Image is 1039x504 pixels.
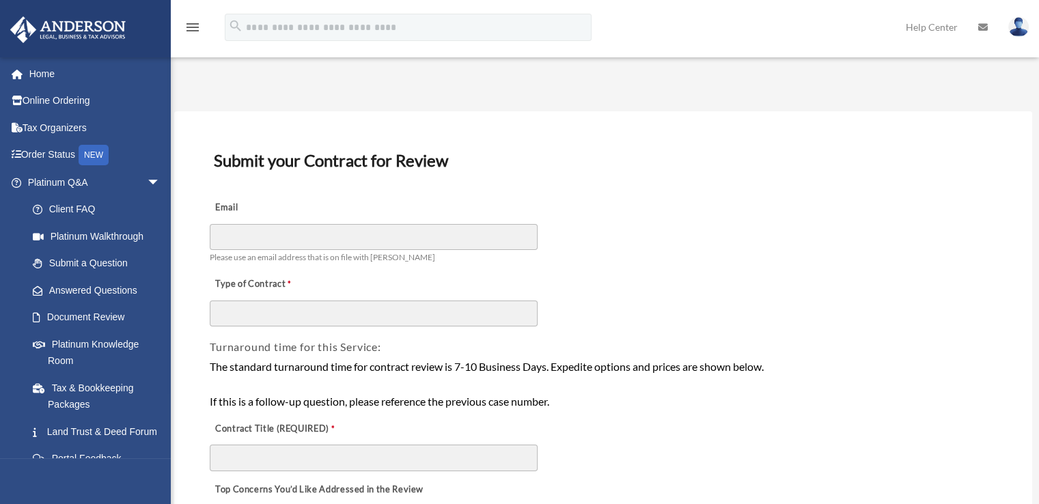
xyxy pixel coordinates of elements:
[210,480,427,499] label: Top Concerns You’d Like Addressed in the Review
[19,250,181,277] a: Submit a Question
[210,199,346,218] label: Email
[19,196,181,223] a: Client FAQ
[19,304,174,331] a: Document Review
[210,419,346,438] label: Contract Title (REQUIRED)
[208,146,998,175] h3: Submit your Contract for Review
[19,445,181,473] a: Portal Feedback
[19,277,181,304] a: Answered Questions
[19,374,181,418] a: Tax & Bookkeeping Packages
[1008,17,1029,37] img: User Pic
[10,60,181,87] a: Home
[184,24,201,36] a: menu
[79,145,109,165] div: NEW
[10,114,181,141] a: Tax Organizers
[10,141,181,169] a: Order StatusNEW
[210,358,997,410] div: The standard turnaround time for contract review is 7-10 Business Days. Expedite options and pric...
[147,169,174,197] span: arrow_drop_down
[19,223,181,250] a: Platinum Walkthrough
[6,16,130,43] img: Anderson Advisors Platinum Portal
[210,340,380,353] span: Turnaround time for this Service:
[19,331,181,374] a: Platinum Knowledge Room
[210,252,435,262] span: Please use an email address that is on file with [PERSON_NAME]
[10,87,181,115] a: Online Ordering
[228,18,243,33] i: search
[184,19,201,36] i: menu
[10,169,181,196] a: Platinum Q&Aarrow_drop_down
[19,418,181,445] a: Land Trust & Deed Forum
[210,275,346,294] label: Type of Contract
